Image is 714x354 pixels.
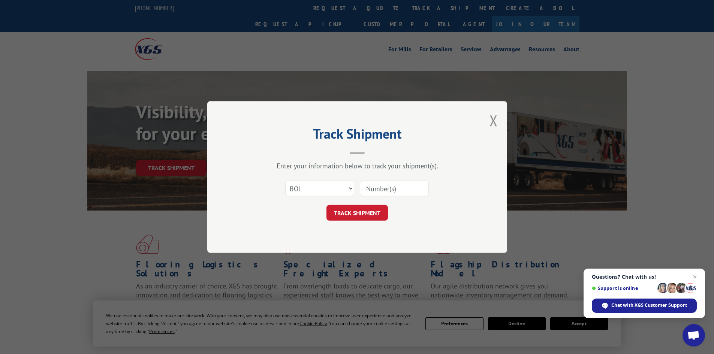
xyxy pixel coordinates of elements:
[611,302,687,309] span: Chat with XGS Customer Support
[690,272,699,281] span: Close chat
[489,111,498,130] button: Close modal
[360,181,429,196] input: Number(s)
[592,299,697,313] div: Chat with XGS Customer Support
[592,285,655,291] span: Support is online
[592,274,697,280] span: Questions? Chat with us!
[683,324,705,347] div: Open chat
[326,205,388,221] button: TRACK SHIPMENT
[245,128,470,143] h2: Track Shipment
[245,161,470,170] div: Enter your information below to track your shipment(s).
